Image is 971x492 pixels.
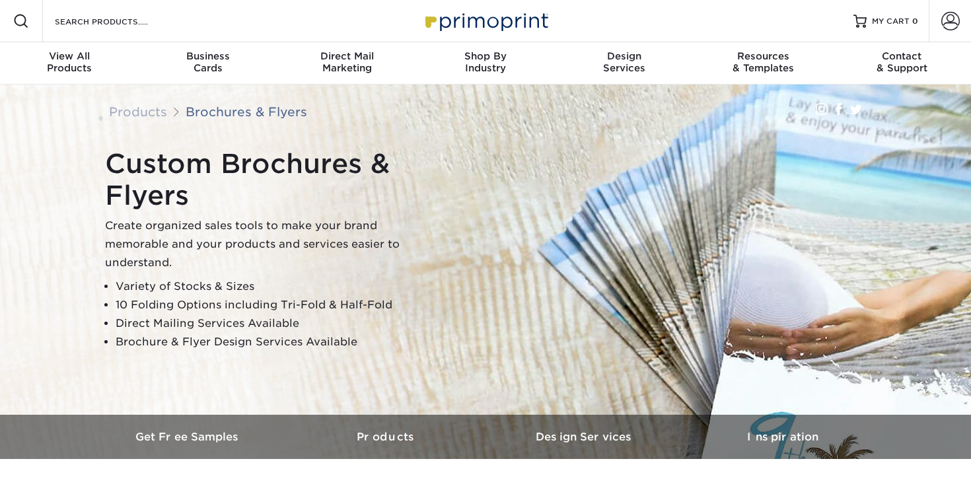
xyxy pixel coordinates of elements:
span: 0 [912,17,918,26]
div: & Support [832,50,971,74]
span: Business [139,50,277,62]
h3: Get Free Samples [89,431,287,443]
a: Resources& Templates [694,42,832,85]
li: 10 Folding Options including Tri-Fold & Half-Fold [116,296,435,314]
a: Inspiration [684,415,882,459]
img: Primoprint [419,7,552,35]
a: Direct MailMarketing [277,42,416,85]
a: DesignServices [555,42,694,85]
a: Design Services [485,415,684,459]
div: Cards [139,50,277,74]
a: Shop ByIndustry [416,42,555,85]
h1: Custom Brochures & Flyers [105,148,435,211]
span: MY CART [872,16,910,27]
p: Create organized sales tools to make your brand memorable and your products and services easier t... [105,217,435,272]
div: Marketing [277,50,416,74]
div: Services [555,50,694,74]
span: Contact [832,50,971,62]
a: Brochures & Flyers [186,104,307,119]
div: & Templates [694,50,832,74]
span: Direct Mail [277,50,416,62]
span: Resources [694,50,832,62]
span: Design [555,50,694,62]
a: BusinessCards [139,42,277,85]
span: Shop By [416,50,555,62]
li: Direct Mailing Services Available [116,314,435,333]
a: Get Free Samples [89,415,287,459]
li: Variety of Stocks & Sizes [116,277,435,296]
a: Products [109,104,167,119]
a: Contact& Support [832,42,971,85]
li: Brochure & Flyer Design Services Available [116,333,435,351]
h3: Products [287,431,485,443]
h3: Inspiration [684,431,882,443]
div: Industry [416,50,555,74]
input: SEARCH PRODUCTS..... [54,13,182,29]
a: Products [287,415,485,459]
h3: Design Services [485,431,684,443]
